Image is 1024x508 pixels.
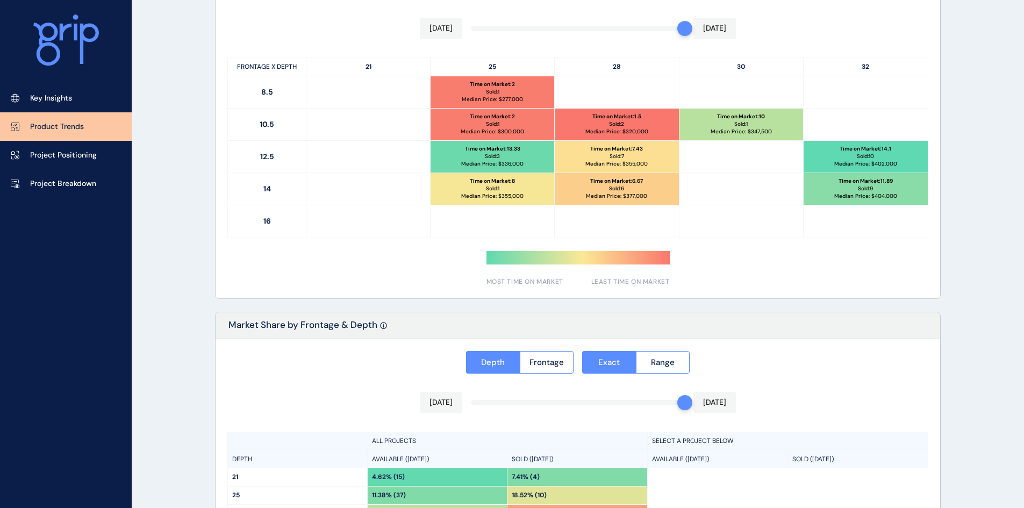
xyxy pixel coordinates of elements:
p: 11.38% (37) [372,491,406,500]
p: 21 [306,58,431,76]
button: Range [636,351,690,374]
p: 25 [232,491,363,500]
p: Time on Market : 11.89 [839,177,893,185]
p: [DATE] [429,23,453,34]
p: FRONTAGE X DEPTH [228,58,306,76]
p: Sold: 2 [609,120,624,128]
p: Sold: 1 [486,88,499,96]
p: 28 [555,58,679,76]
p: 10.5 [228,109,306,140]
p: 12.5 [228,141,306,173]
p: Time on Market : 2 [470,113,515,120]
p: Median Price: $ 402,000 [834,160,897,168]
span: Range [651,357,675,368]
span: Frontage [529,357,564,368]
p: Sold: 1 [486,185,499,192]
p: Time on Market : 13.33 [465,145,520,153]
p: 16 [228,205,306,238]
p: 25 [431,58,555,76]
p: 7.41% (4) [512,473,540,482]
button: Depth [466,351,520,374]
span: MOST TIME ON MARKET [486,277,563,287]
p: Sold: 1 [486,120,499,128]
p: Sold: 7 [610,153,624,160]
p: Market Share by Frontage & Depth [228,319,377,339]
p: Project Positioning [30,150,97,161]
p: Median Price: $ 355,000 [461,192,524,200]
p: Time on Market : 14.1 [840,145,891,153]
p: Median Price: $ 355,000 [585,160,648,168]
p: Median Price: $ 300,000 [461,128,524,135]
p: DEPTH [232,455,252,464]
p: Sold: 3 [485,153,500,160]
p: 18.52% (10) [512,491,547,500]
p: Project Breakdown [30,178,96,189]
p: [DATE] [429,397,453,408]
p: [DATE] [703,23,726,34]
p: SOLD ([DATE]) [792,455,834,464]
p: 4.62% (15) [372,473,405,482]
p: AVAILABLE ([DATE]) [372,455,429,464]
p: Key Insights [30,93,72,104]
p: 14 [228,173,306,205]
p: Time on Market : 1.5 [592,113,641,120]
p: SOLD ([DATE]) [512,455,553,464]
p: Time on Market : 7.43 [590,145,643,153]
p: Median Price: $ 320,000 [585,128,648,135]
button: Exact [582,351,636,374]
p: Time on Market : 10 [717,113,765,120]
p: Product Trends [30,121,84,132]
p: ALL PROJECTS [372,437,416,446]
p: Median Price: $ 404,000 [834,192,897,200]
p: AVAILABLE ([DATE]) [652,455,709,464]
p: SELECT A PROJECT BELOW [652,437,734,446]
span: LEAST TIME ON MARKET [591,277,670,287]
p: Sold: 6 [609,185,624,192]
p: [DATE] [703,397,726,408]
p: Time on Market : 8 [470,177,515,185]
p: 21 [232,473,363,482]
p: Median Price: $ 277,000 [462,96,523,103]
p: Time on Market : 2 [470,81,515,88]
p: 32 [804,58,928,76]
p: Median Price: $ 347,500 [711,128,772,135]
span: Exact [598,357,620,368]
p: Sold: 10 [857,153,874,160]
p: 30 [679,58,804,76]
p: Sold: 1 [734,120,748,128]
p: Sold: 9 [858,185,873,192]
button: Frontage [520,351,574,374]
p: 8.5 [228,76,306,108]
span: Depth [481,357,505,368]
p: Median Price: $ 336,000 [461,160,524,168]
p: Time on Market : 6.67 [590,177,643,185]
p: Median Price: $ 377,000 [586,192,647,200]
